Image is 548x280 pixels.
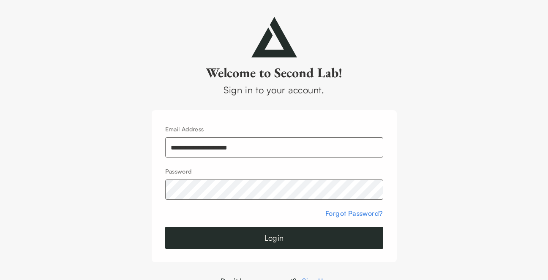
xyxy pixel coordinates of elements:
[152,83,397,97] div: Sign in to your account.
[165,168,192,175] label: Password
[251,17,297,57] img: secondlab-logo
[165,125,204,133] label: Email Address
[165,227,383,249] button: Login
[325,209,383,217] a: Forgot Password?
[152,64,397,81] h2: Welcome to Second Lab!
